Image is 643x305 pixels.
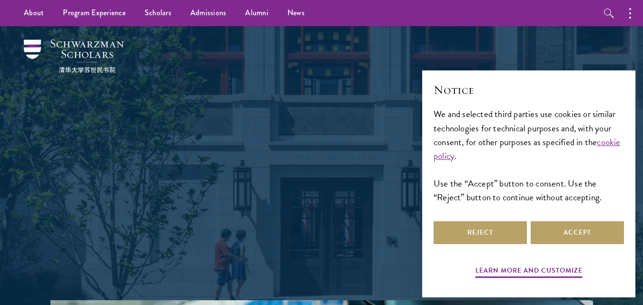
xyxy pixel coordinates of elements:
[24,39,124,73] img: Schwarzman Scholars
[434,82,624,98] h2: Notice
[434,107,624,204] div: We and selected third parties use cookies or similar technologies for technical purposes and, wit...
[475,265,583,279] button: Learn more and customize
[434,221,527,244] button: Reject
[531,221,624,244] button: Accept
[434,135,621,163] a: cookie policy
